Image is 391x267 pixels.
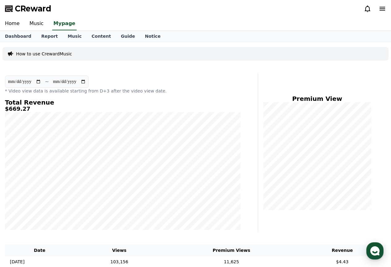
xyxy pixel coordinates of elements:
span: Messages [51,206,70,211]
th: Date [5,245,74,256]
span: CReward [15,4,51,14]
h4: Premium View [263,95,371,102]
a: Guide [116,31,140,42]
a: Music [24,17,49,30]
span: Settings [91,205,107,210]
a: Home [2,196,41,212]
a: Messages [41,196,80,212]
th: Revenue [299,245,386,256]
th: Views [74,245,164,256]
a: Music [63,31,87,42]
h4: Total Revenue [5,99,240,106]
a: Report [36,31,63,42]
p: ~ [45,78,49,85]
p: * Video view data is available starting from D+3 after the video view date. [5,88,240,94]
p: [DATE] [10,259,24,265]
span: Home [16,205,27,210]
a: Content [87,31,116,42]
a: Settings [80,196,119,212]
a: CReward [5,4,51,14]
a: Notice [140,31,166,42]
th: Premium Views [164,245,299,256]
h5: $669.27 [5,106,240,112]
a: Mypage [52,17,77,30]
a: How to use CrewardMusic [16,51,72,57]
